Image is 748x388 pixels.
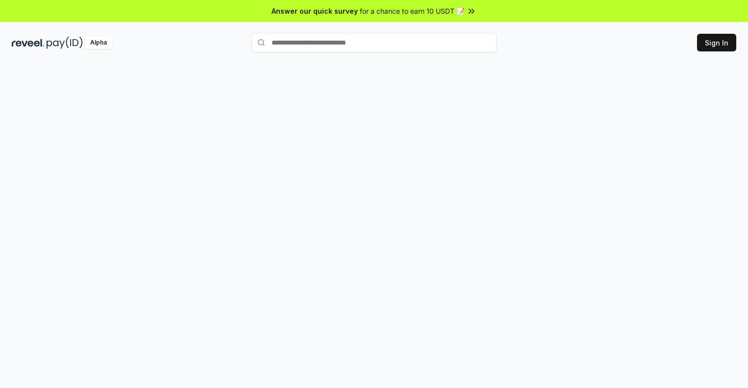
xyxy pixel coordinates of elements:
[12,37,45,49] img: reveel_dark
[697,34,736,51] button: Sign In
[85,37,112,49] div: Alpha
[47,37,83,49] img: pay_id
[272,6,358,16] span: Answer our quick survey
[360,6,465,16] span: for a chance to earn 10 USDT 📝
